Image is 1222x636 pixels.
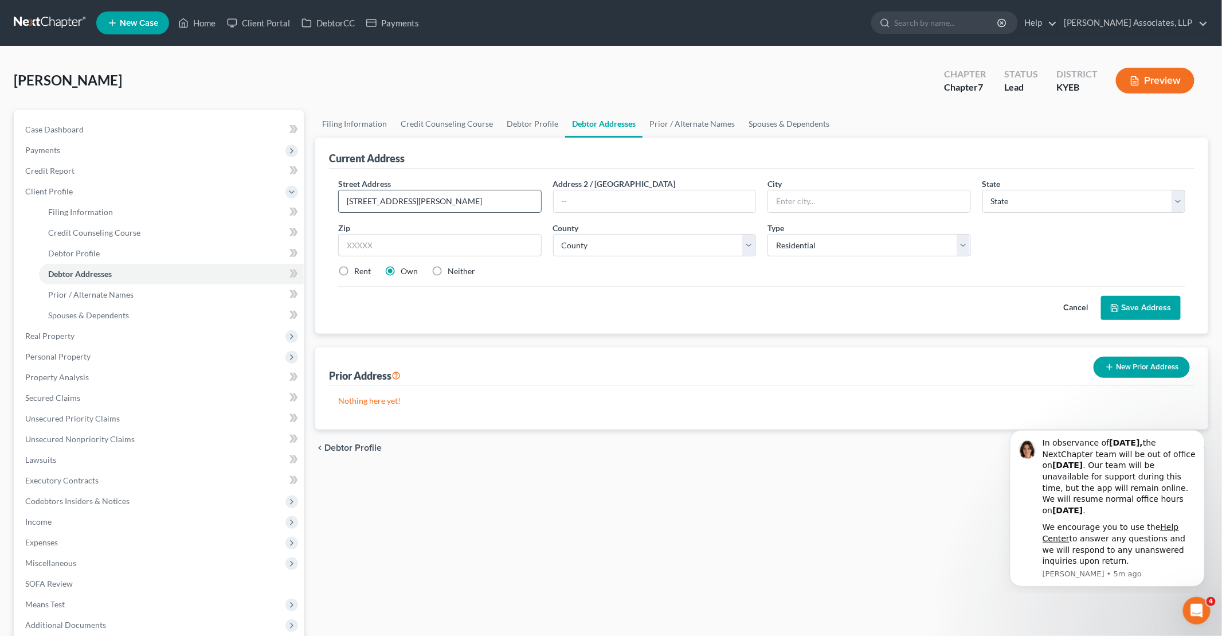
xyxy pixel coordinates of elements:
div: District [1056,68,1098,81]
span: Lawsuits [25,455,56,465]
span: Filing Information [48,207,113,217]
span: Debtor Profile [48,248,100,258]
a: Debtor Profile [39,243,304,264]
span: 4 [1207,597,1216,606]
span: Debtor Addresses [48,269,112,279]
a: Spouses & Dependents [742,110,836,138]
span: Executory Contracts [25,475,99,485]
a: Debtor Addresses [39,264,304,284]
span: Prior / Alternate Names [48,290,134,299]
div: Prior Address [329,369,401,383]
span: Codebtors Insiders & Notices [25,496,130,506]
a: DebtorCC [296,13,361,33]
label: Neither [448,266,475,277]
a: [PERSON_NAME] Associates, LLP [1058,13,1208,33]
div: Current Address [329,151,405,165]
a: Client Portal [221,13,296,33]
div: Chapter [944,81,986,94]
button: Save Address [1101,296,1181,320]
a: Filing Information [315,110,394,138]
a: Case Dashboard [16,119,304,140]
span: Unsecured Nonpriority Claims [25,434,135,444]
div: Status [1004,68,1038,81]
span: Client Profile [25,186,73,196]
span: State [982,179,1001,189]
a: Home [173,13,221,33]
span: Spouses & Dependents [48,310,129,320]
a: Credit Counseling Course [39,223,304,243]
div: Lead [1004,81,1038,94]
span: Secured Claims [25,393,80,403]
button: New Prior Address [1094,357,1190,378]
span: Zip [338,223,350,233]
a: Filing Information [39,202,304,223]
iframe: Intercom notifications message [993,420,1222,594]
span: Property Analysis [25,372,89,382]
a: Spouses & Dependents [39,305,304,326]
label: Address 2 / [GEOGRAPHIC_DATA] [553,178,676,190]
a: Credit Report [16,161,304,181]
a: Unsecured Priority Claims [16,408,304,429]
input: XXXXX [338,234,542,257]
span: Real Property [25,331,75,341]
span: Debtor Profile [324,443,382,452]
a: Prior / Alternate Names [39,284,304,305]
a: Lawsuits [16,450,304,470]
span: Additional Documents [25,620,106,630]
i: chevron_left [315,443,324,452]
span: Case Dashboard [25,124,84,134]
input: Enter city... [768,190,970,212]
label: Own [401,266,418,277]
button: Preview [1116,68,1194,93]
a: Executory Contracts [16,470,304,491]
span: [PERSON_NAME] [14,72,122,88]
span: Expenses [25,537,58,547]
button: Cancel [1051,296,1101,319]
span: Street Address [338,179,391,189]
span: Miscellaneous [25,558,76,568]
span: Personal Property [25,352,91,361]
p: Nothing here yet! [338,395,1185,407]
span: 7 [978,81,983,92]
span: County [553,223,579,233]
input: -- [554,190,756,212]
label: Rent [354,266,371,277]
span: SOFA Review [25,579,73,588]
a: Property Analysis [16,367,304,388]
div: KYEB [1056,81,1098,94]
span: Unsecured Priority Claims [25,413,120,423]
a: Secured Claims [16,388,304,408]
span: Credit Counseling Course [48,228,140,237]
span: Income [25,517,52,526]
a: Help [1019,13,1057,33]
span: Means Test [25,599,65,609]
a: Prior / Alternate Names [643,110,742,138]
iframe: Intercom live chat [1183,597,1211,625]
label: Type [767,222,784,234]
input: Search by name... [894,12,999,33]
span: City [767,179,782,189]
div: Chapter [944,68,986,81]
button: chevron_left Debtor Profile [315,443,382,452]
span: Payments [25,145,60,155]
a: Debtor Profile [500,110,565,138]
span: Credit Report [25,166,75,175]
a: Payments [361,13,425,33]
a: SOFA Review [16,573,304,594]
a: Debtor Addresses [565,110,643,138]
a: Unsecured Nonpriority Claims [16,429,304,450]
input: Enter street address [339,190,541,212]
a: Credit Counseling Course [394,110,500,138]
span: New Case [120,19,158,28]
